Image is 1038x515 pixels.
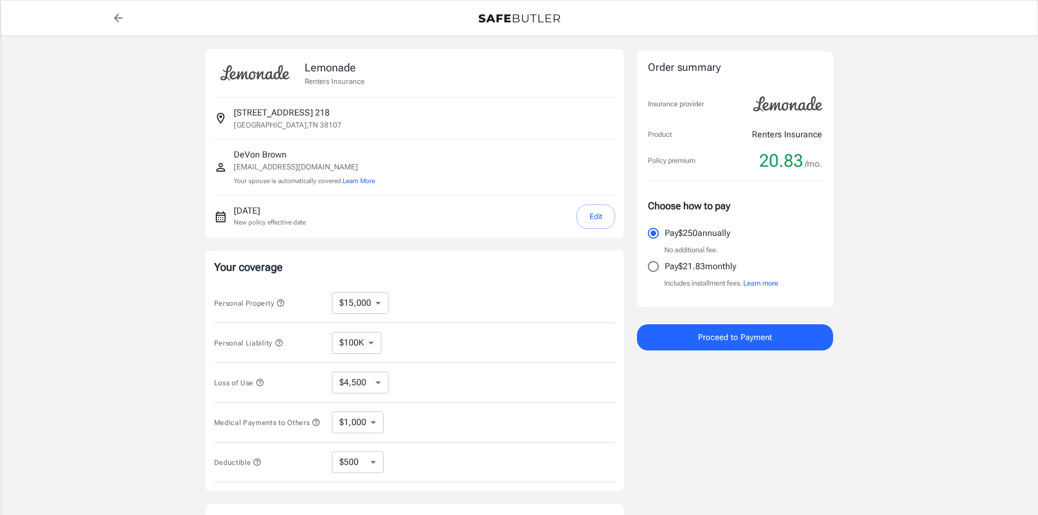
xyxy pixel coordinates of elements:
p: Lemonade [305,59,365,76]
button: Edit [576,204,615,229]
p: DeVon Brown [234,148,375,161]
button: Proceed to Payment [637,324,833,350]
span: Deductible [214,458,262,466]
span: Proceed to Payment [698,330,772,344]
p: Pay $21.83 monthly [665,260,736,273]
p: Your coverage [214,259,615,275]
button: Learn more [743,278,778,289]
button: Learn More [343,176,375,186]
img: Back to quotes [478,14,560,23]
p: Renters Insurance [305,76,365,87]
p: Renters Insurance [752,128,822,141]
button: Deductible [214,456,262,469]
p: Choose how to pay [648,198,822,213]
button: Personal Liability [214,336,283,349]
svg: New policy start date [214,210,227,223]
span: Personal Property [214,299,285,307]
p: Pay $250 annually [665,227,730,240]
p: Includes installment fees. [664,278,778,289]
button: Loss of Use [214,376,264,389]
p: [STREET_ADDRESS] 218 [234,106,330,119]
button: Medical Payments to Others [214,416,321,429]
p: New policy effective date [234,217,306,227]
p: [GEOGRAPHIC_DATA] , TN 38107 [234,119,342,130]
p: [EMAIL_ADDRESS][DOMAIN_NAME] [234,161,375,173]
span: Medical Payments to Others [214,419,321,427]
p: No additional fee. [664,245,718,256]
img: Lemonade [747,89,829,119]
span: /mo. [805,156,822,172]
p: Insurance provider [648,99,704,110]
button: Personal Property [214,296,285,310]
div: Order summary [648,60,822,76]
p: Policy premium [648,155,695,166]
svg: Insured address [214,112,227,125]
p: [DATE] [234,204,306,217]
img: Lemonade [214,58,296,88]
a: back to quotes [107,7,129,29]
p: Your spouse is automatically covered. [234,176,375,186]
svg: Insured person [214,161,227,174]
p: Product [648,129,672,140]
span: 20.83 [759,150,803,172]
span: Personal Liability [214,339,283,347]
span: Loss of Use [214,379,264,387]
